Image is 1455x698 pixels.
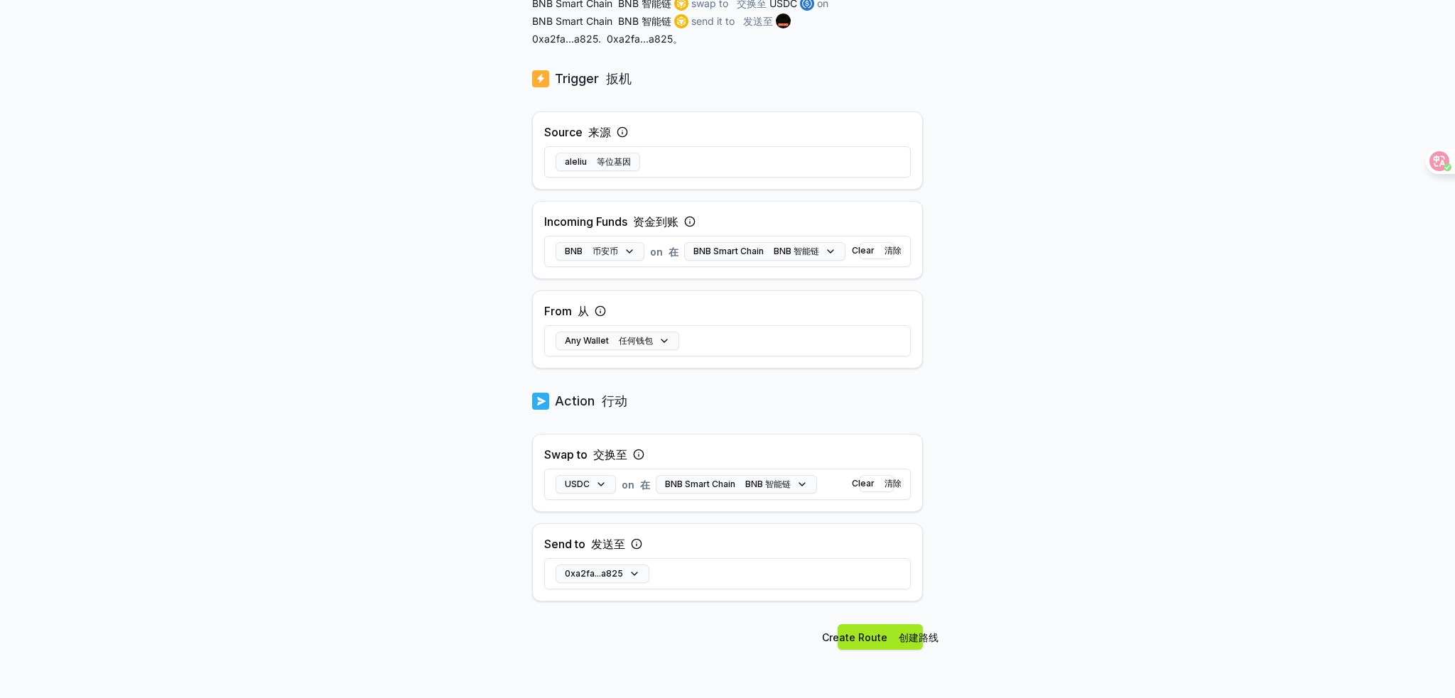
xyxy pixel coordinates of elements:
[544,446,627,463] label: Swap to
[578,304,589,318] font: 从
[619,335,653,346] font: 任何钱包
[607,33,683,45] font: 0xa2fa...a825。
[532,391,549,411] img: logo
[885,478,902,489] font: 清除
[622,477,650,492] span: on
[774,246,819,256] font: BNB 智能链
[640,479,650,491] font: 在
[899,631,939,643] font: 创建路线
[656,475,817,493] button: BNB Smart Chain BNB 智能链
[633,214,678,229] font: 资金到账
[650,244,678,259] span: on
[556,153,640,171] button: aleliu 等位基因
[544,213,678,230] label: Incoming Funds
[556,242,644,261] button: BNB 币安币
[555,391,627,411] p: Action
[556,475,616,493] button: USDC
[745,479,791,489] font: BNB 智能链
[555,69,632,89] p: Trigger
[588,125,611,139] font: 来源
[838,624,923,650] button: Create Route 创建路线
[885,245,902,256] font: 清除
[556,565,649,583] button: 0xa2fa...a825
[684,242,845,261] button: BNB Smart Chain BNB 智能链
[602,393,627,408] font: 行动
[606,71,632,86] font: 扳机
[743,15,773,27] font: 发送至
[669,246,678,258] font: 在
[556,332,679,350] button: Any Wallet 任何钱包
[591,537,625,551] font: 发送至
[532,13,671,28] span: BNB Smart Chain
[860,242,894,259] button: Clear 清除
[618,15,671,27] font: BNB 智能链
[597,156,631,167] font: 等位基因
[544,124,611,141] label: Source
[544,302,589,320] label: From
[532,69,549,89] img: logo
[544,535,625,552] label: Send to
[674,14,688,28] img: logo
[532,31,683,46] span: 0xa2fa...a825 .
[593,447,627,462] font: 交换至
[593,246,618,256] font: 币安币
[860,475,894,492] button: Clear 清除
